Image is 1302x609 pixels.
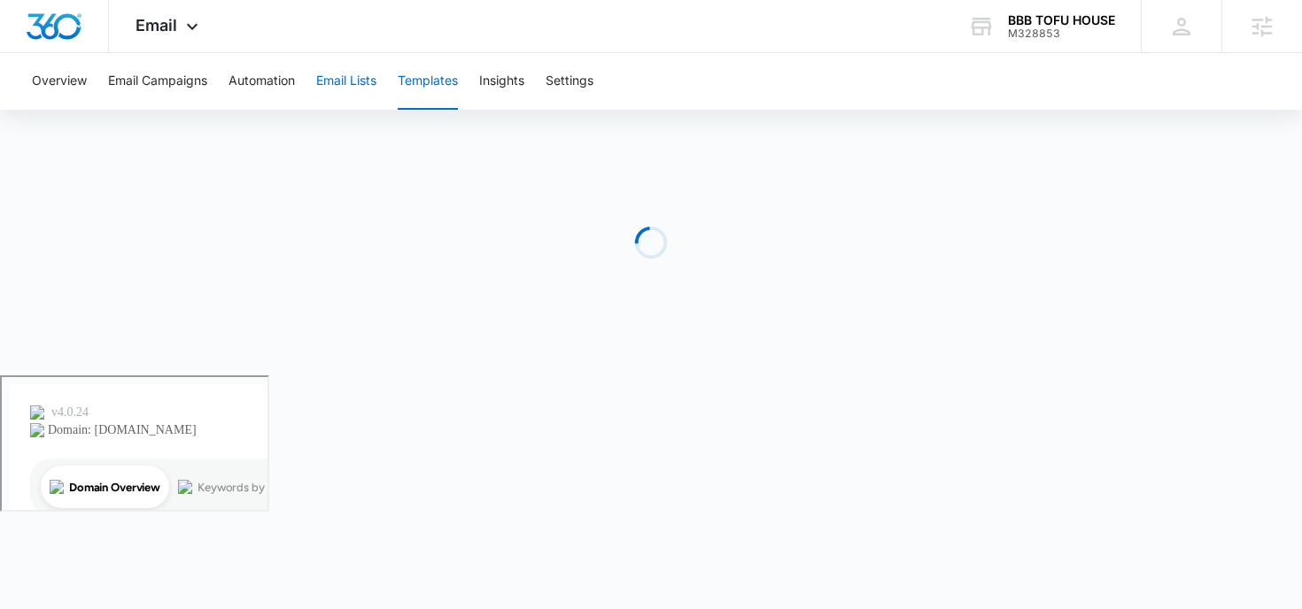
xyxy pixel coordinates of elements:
button: Insights [479,53,524,110]
div: Domain Overview [67,104,159,116]
button: Email Campaigns [108,53,207,110]
button: Overview [32,53,87,110]
button: Settings [546,53,593,110]
button: Email Lists [316,53,376,110]
div: account id [1008,27,1115,40]
div: Domain: [DOMAIN_NAME] [46,46,195,60]
img: tab_keywords_by_traffic_grey.svg [176,103,190,117]
div: account name [1008,13,1115,27]
img: logo_orange.svg [28,28,43,42]
div: v 4.0.24 [50,28,87,42]
img: tab_domain_overview_orange.svg [48,103,62,117]
span: Email [136,16,177,35]
div: Keywords by Traffic [196,104,298,116]
button: Templates [398,53,458,110]
img: website_grey.svg [28,46,43,60]
button: Automation [229,53,295,110]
